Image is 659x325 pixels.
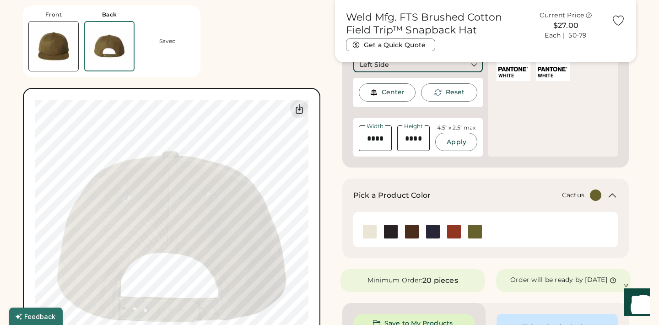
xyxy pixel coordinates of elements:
[363,225,377,238] div: Eggshell
[585,276,607,285] div: [DATE]
[426,225,440,238] div: Navy
[102,11,117,18] div: Back
[346,38,435,51] button: Get a Quick Quote
[405,225,419,238] div: Java
[422,275,458,286] div: 20 pieces
[45,11,62,18] div: Front
[370,88,378,97] img: Center Image Icon
[360,60,389,70] div: Left Side
[545,31,587,40] div: Each | 50-79
[468,225,482,238] img: Cactus Swatch Image
[447,225,461,238] img: Rust Swatch Image
[85,22,134,70] img: Weld Mfg. FTS Cactus Back Thumbnail
[435,133,477,151] button: Apply
[353,190,431,201] h2: Pick a Product Color
[562,191,585,200] div: Cactus
[437,124,475,132] div: 4.5" x 2.5" max
[405,225,419,238] img: Java Swatch Image
[346,11,520,37] h1: Weld Mfg. FTS Brushed Cotton Field Trip™ Snapback Hat
[365,124,385,129] div: Width
[540,11,584,20] div: Current Price
[538,72,568,79] div: WHITE
[363,225,377,238] img: Eggshell Swatch Image
[498,72,529,79] div: WHITE
[447,225,461,238] div: Rust
[290,100,308,118] div: Download Back Mockup
[526,20,606,31] div: $27.00
[468,225,482,238] div: Cactus
[446,88,465,97] div: This will reset the rotation of the selected element to 0°.
[426,225,440,238] img: Navy Swatch Image
[384,225,398,238] div: Black
[402,124,425,129] div: Height
[382,88,405,97] div: Center
[510,276,583,285] div: Order will be ready by
[29,22,78,71] img: Weld Mfg. FTS Cactus Front Thumbnail
[616,284,655,323] iframe: Front Chat
[159,38,176,45] div: Saved
[367,276,423,285] div: Minimum Order:
[538,67,567,71] img: Pantone Logo
[498,67,528,71] img: Pantone Logo
[384,225,398,238] img: Black Swatch Image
